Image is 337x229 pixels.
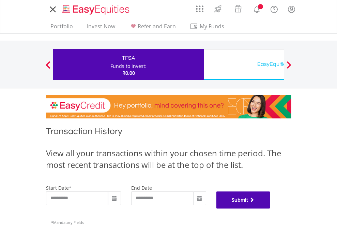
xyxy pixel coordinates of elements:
[212,3,224,14] img: thrive-v2.svg
[228,2,248,14] a: Vouchers
[196,5,203,13] img: grid-menu-icon.svg
[84,23,118,33] a: Invest Now
[265,2,283,15] a: FAQ's and Support
[46,125,291,141] h1: Transaction History
[216,191,270,209] button: Submit
[282,65,296,71] button: Next
[248,2,265,15] a: Notifications
[51,220,84,225] span: Mandatory Fields
[60,2,132,15] a: Home page
[126,23,179,33] a: Refer and Earn
[46,147,291,171] div: View all your transactions within your chosen time period. The most recent transactions will be a...
[122,70,135,76] span: R0.00
[232,3,244,14] img: vouchers-v2.svg
[138,23,176,30] span: Refer and Earn
[46,185,69,191] label: start date
[283,2,300,17] a: My Profile
[57,53,200,63] div: TFSA
[131,185,152,191] label: end date
[192,2,208,13] a: AppsGrid
[110,63,147,70] div: Funds to invest:
[190,22,234,31] span: My Funds
[41,65,55,71] button: Previous
[48,23,76,33] a: Portfolio
[46,95,291,118] img: EasyCredit Promotion Banner
[61,4,132,15] img: EasyEquities_Logo.png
